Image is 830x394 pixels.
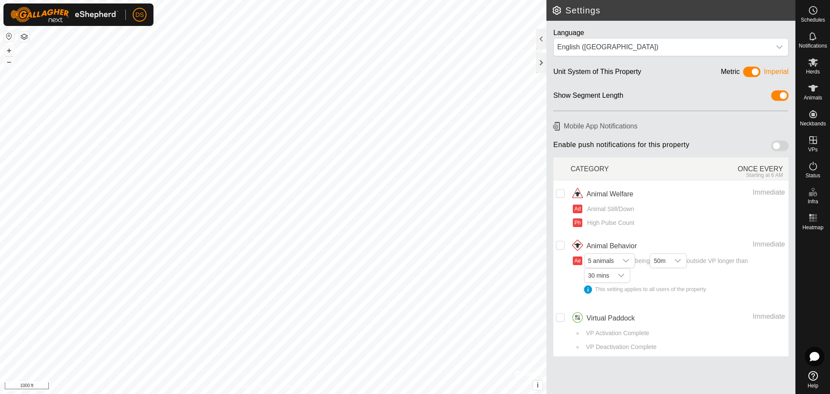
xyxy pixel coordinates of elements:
img: animal welfare icon [571,187,584,201]
span: Virtual Paddock [587,313,635,324]
span: Notifications [799,43,827,48]
div: This setting applies to all users of the property [584,285,785,294]
span: Status [805,173,820,178]
button: Reset Map [4,31,14,42]
span: Animal Behavior [587,241,637,251]
span: Animal Welfare [587,189,633,199]
button: Ad [573,205,582,213]
div: Show Segment Length [553,90,623,104]
span: Herds [806,69,820,74]
span: English (US) [554,38,771,56]
h6: Mobile App Notifications [550,119,792,134]
span: Help [808,383,818,388]
a: Contact Us [282,383,307,391]
button: Ph [573,218,582,227]
div: Immediate [696,311,785,322]
div: CATEGORY [571,159,680,178]
span: High Pulse Count [584,218,634,227]
div: English ([GEOGRAPHIC_DATA]) [557,42,767,52]
div: Immediate [696,187,785,198]
div: Imperial [764,67,788,80]
img: animal behavior icon [571,239,584,253]
div: Metric [721,67,740,80]
div: Starting at 6 AM [680,172,783,178]
div: dropdown trigger [771,38,788,56]
a: Privacy Policy [239,383,271,391]
img: Gallagher Logo [10,7,118,22]
span: Enable push notifications for this property [553,141,690,154]
span: being outside VP longer than [584,257,785,294]
div: Immediate [696,239,785,250]
img: virtual paddocks icon [571,311,584,325]
span: 5 animals [584,254,617,268]
span: 50m [650,254,669,268]
button: + [4,45,14,56]
span: VPs [808,147,817,152]
div: dropdown trigger [669,254,686,268]
span: Animal Still/Down [584,205,634,214]
span: Infra [808,199,818,204]
button: Map Layers [19,32,29,42]
div: Unit System of This Property [553,67,641,80]
span: DS [135,10,144,19]
span: VP Activation Complete [583,329,649,338]
div: Language [553,28,788,38]
span: VP Deactivation Complete [583,343,657,352]
span: Neckbands [800,121,826,126]
button: Ae [573,256,582,265]
span: Animals [804,95,822,100]
h2: Settings [552,5,795,16]
div: dropdown trigger [617,254,635,268]
button: i [533,381,543,390]
button: – [4,57,14,67]
span: Schedules [801,17,825,22]
span: 30 mins [584,269,613,282]
div: dropdown trigger [613,269,630,282]
a: Help [796,368,830,392]
span: Heatmap [802,225,824,230]
div: ONCE EVERY [680,159,788,178]
span: i [537,381,539,389]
